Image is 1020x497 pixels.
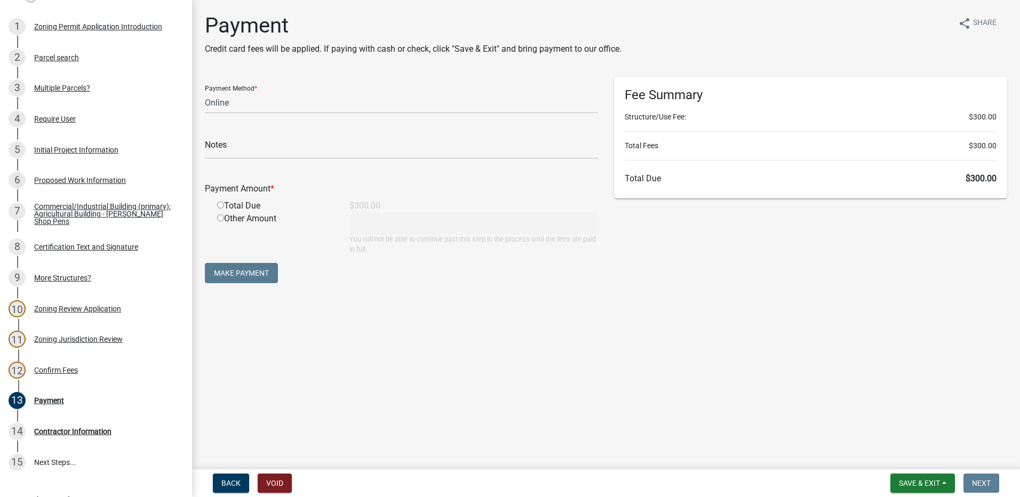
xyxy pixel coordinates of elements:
div: Other Amount [209,212,341,254]
div: Initial Project Information [34,146,118,154]
span: $300.00 [969,111,997,123]
div: 13 [9,392,26,409]
i: share [958,17,971,30]
h1: Payment [205,13,621,38]
div: Contractor Information [34,428,111,435]
div: 9 [9,269,26,286]
div: 11 [9,331,26,348]
div: More Structures? [34,274,91,282]
button: Back [213,474,249,493]
div: 10 [9,300,26,317]
div: Proposed Work Information [34,177,126,184]
h6: Fee Summary [625,87,997,103]
div: Commercial/Industrial Building (primary): Agricultural Building - [PERSON_NAME] Shop Pens [34,203,175,225]
div: 7 [9,203,26,220]
div: Zoning Jurisdiction Review [34,335,123,343]
div: Multiple Parcels? [34,84,90,92]
div: Payment [34,397,64,404]
div: Require User [34,115,76,123]
p: Credit card fees will be applied. If paying with cash or check, click "Save & Exit" and bring pay... [205,43,621,55]
div: Parcel search [34,54,79,61]
div: Certification Text and Signature [34,243,138,251]
div: Confirm Fees [34,366,78,374]
button: Next [963,474,999,493]
div: 15 [9,454,26,471]
div: 12 [9,362,26,379]
div: 8 [9,238,26,255]
div: 2 [9,49,26,66]
button: Save & Exit [890,474,955,493]
div: Payment Amount [197,182,606,195]
span: $300.00 [966,173,997,183]
div: 5 [9,141,26,158]
span: Back [221,479,241,487]
div: 4 [9,110,26,127]
button: Void [258,474,292,493]
div: Zoning Permit Application Introduction [34,23,162,30]
li: Total Fees [625,140,997,151]
div: 14 [9,423,26,440]
button: Make Payment [205,263,278,283]
li: Structure/Use Fee: [625,111,997,123]
div: 1 [9,18,26,35]
div: Total Due [209,199,341,212]
button: shareShare [950,13,1005,34]
div: Zoning Review Application [34,305,121,312]
span: Next [972,479,991,487]
h6: Total Due [625,173,997,183]
div: 6 [9,172,26,189]
span: Share [973,17,997,30]
span: $300.00 [969,140,997,151]
span: Save & Exit [899,479,940,487]
div: 3 [9,79,26,97]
